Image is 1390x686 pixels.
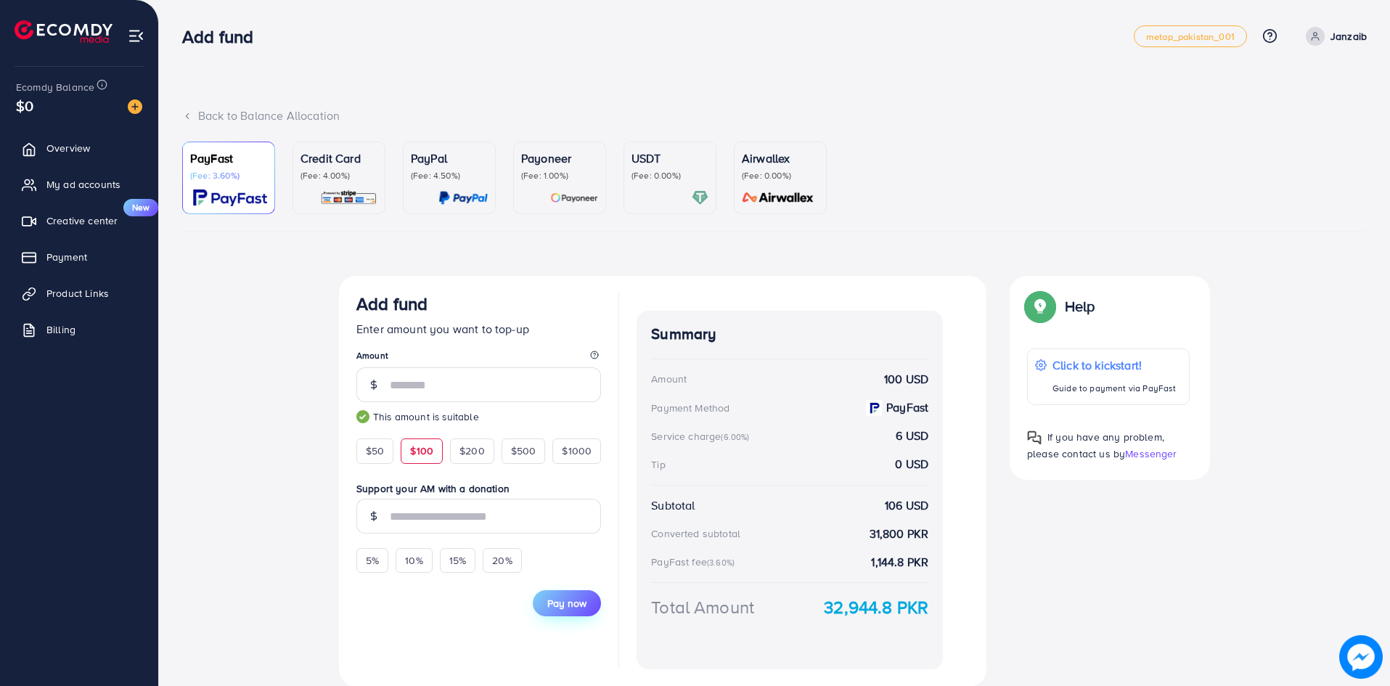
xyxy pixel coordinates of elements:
span: Messenger [1125,446,1177,461]
span: $1000 [562,444,592,458]
p: Payoneer [521,150,598,167]
img: guide [356,410,369,423]
p: USDT [631,150,708,167]
img: card [692,189,708,206]
img: Popup guide [1027,430,1042,445]
span: Creative center [46,213,118,228]
img: image [128,99,142,114]
img: Popup guide [1027,293,1053,319]
strong: 6 USD [896,428,928,444]
p: Enter amount you want to top-up [356,320,601,338]
span: 10% [405,553,422,568]
p: (Fee: 4.00%) [301,170,377,181]
p: Airwallex [742,150,819,167]
span: 20% [492,553,512,568]
strong: 0 USD [895,456,928,473]
span: $50 [366,444,384,458]
span: If you have any problem, please contact us by [1027,430,1164,461]
div: Subtotal [651,497,695,514]
strong: 100 USD [884,371,928,388]
h3: Add fund [182,26,265,47]
p: Click to kickstart! [1052,356,1176,374]
p: Credit Card [301,150,377,167]
span: Payment [46,250,87,264]
p: Janzaib [1330,28,1367,45]
img: card [550,189,598,206]
p: (Fee: 3.60%) [190,170,267,181]
img: menu [128,28,144,44]
img: logo [15,20,113,43]
img: card [320,189,377,206]
div: PayFast fee [651,555,739,569]
a: Janzaib [1300,27,1367,46]
small: (3.60%) [707,557,735,568]
img: card [438,189,488,206]
small: This amount is suitable [356,409,601,424]
a: metap_pakistan_001 [1134,25,1247,47]
a: Overview [11,134,147,163]
p: PayPal [411,150,488,167]
span: Overview [46,141,90,155]
a: Product Links [11,279,147,308]
legend: Amount [356,349,601,367]
span: Product Links [46,286,109,301]
img: payment [866,400,882,416]
a: Billing [11,315,147,344]
p: Guide to payment via PayFast [1052,380,1176,397]
span: $100 [410,444,433,458]
p: Help [1065,298,1095,315]
div: Tip [651,457,665,472]
strong: 31,800 PKR [870,526,929,542]
div: Converted subtotal [651,526,740,541]
h4: Summary [651,325,928,343]
p: PayFast [190,150,267,167]
p: (Fee: 0.00%) [742,170,819,181]
span: 5% [366,553,379,568]
div: Total Amount [651,595,754,620]
strong: 1,144.8 PKR [871,554,928,571]
img: image [1339,635,1383,679]
span: Ecomdy Balance [16,80,94,94]
small: (6.00%) [721,431,749,443]
div: Service charge [651,429,753,444]
span: $500 [511,444,536,458]
div: Payment Method [651,401,729,415]
a: Payment [11,242,147,271]
label: Support your AM with a donation [356,481,601,496]
span: New [123,199,158,216]
a: Creative centerNew [11,206,147,235]
span: Pay now [547,596,586,611]
span: Billing [46,322,75,337]
img: card [737,189,819,206]
button: Pay now [533,590,601,616]
p: (Fee: 1.00%) [521,170,598,181]
p: (Fee: 4.50%) [411,170,488,181]
span: My ad accounts [46,177,120,192]
div: Amount [651,372,687,386]
span: $200 [459,444,485,458]
strong: PayFast [886,399,928,416]
span: 15% [449,553,466,568]
img: card [193,189,267,206]
strong: 106 USD [885,497,928,514]
a: My ad accounts [11,170,147,199]
strong: 32,944.8 PKR [824,595,928,620]
span: metap_pakistan_001 [1146,32,1235,41]
div: Back to Balance Allocation [182,107,1367,124]
span: $0 [16,95,33,116]
p: (Fee: 0.00%) [631,170,708,181]
h3: Add fund [356,293,428,314]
